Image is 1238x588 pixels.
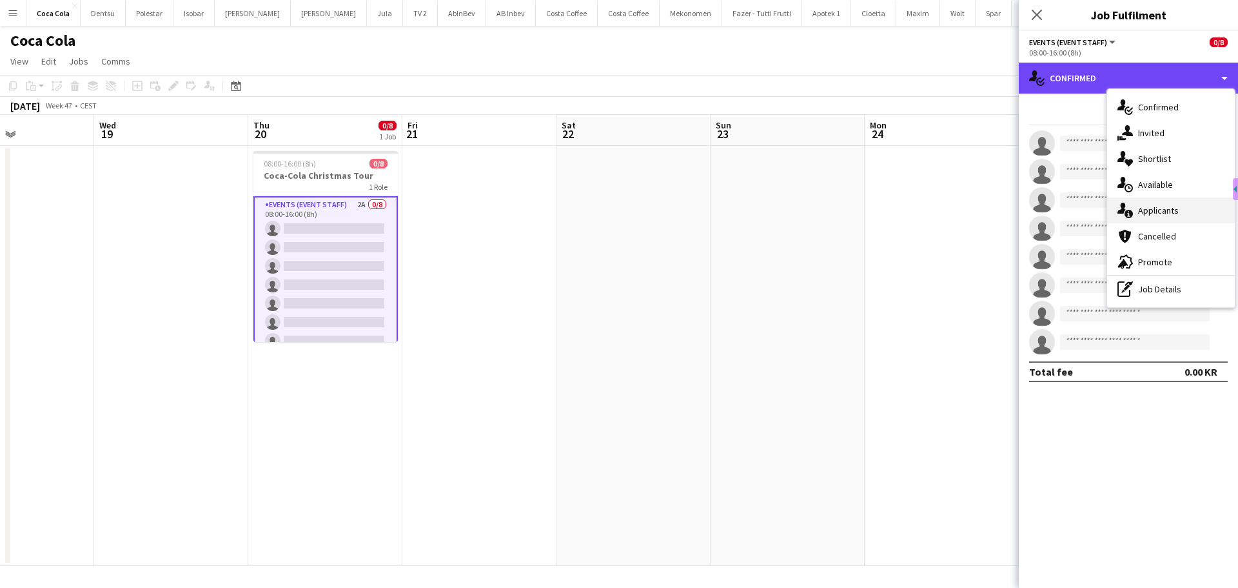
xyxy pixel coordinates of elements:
div: Available [1107,172,1235,198]
span: Events (Event Staff) [1029,37,1107,47]
span: 21 [406,127,418,141]
button: Polestar [126,1,173,26]
h3: Job Fulfilment [1019,6,1238,23]
app-job-card: 08:00-16:00 (8h)0/8Coca-Cola Christmas Tour1 RoleEvents (Event Staff)2A0/808:00-16:00 (8h) [253,151,398,342]
span: Thu [253,119,270,131]
span: 24 [868,127,887,141]
span: 23 [714,127,731,141]
div: 0.00 KR [1184,365,1217,378]
span: 19 [97,127,116,141]
button: Isobar [173,1,215,26]
span: 0/8 [1210,37,1228,47]
button: Spar [976,1,1012,26]
div: Job Details [1107,276,1235,302]
button: Jula [367,1,403,26]
button: Kiwi [1012,1,1047,26]
span: Mon [870,119,887,131]
h3: Coca-Cola Christmas Tour [253,170,398,181]
div: Invited [1107,120,1235,146]
a: Comms [96,53,135,70]
button: Events (Event Staff) [1029,37,1117,47]
app-card-role: Events (Event Staff)2A0/808:00-16:00 (8h) [253,196,398,374]
button: Dentsu [81,1,126,26]
span: Sat [562,119,576,131]
div: Confirmed [1019,63,1238,94]
button: Mekonomen [660,1,722,26]
div: CEST [80,101,97,110]
button: [PERSON_NAME] [291,1,367,26]
button: Costa Coffee [598,1,660,26]
span: Fri [408,119,418,131]
button: AB Inbev [486,1,536,26]
button: AbInBev [438,1,486,26]
button: Apotek 1 [802,1,851,26]
button: Cloetta [851,1,896,26]
button: Coca Cola [26,1,81,26]
span: Comms [101,56,130,67]
span: 22 [560,127,576,141]
div: [DATE] [10,99,40,112]
span: Edit [41,56,56,67]
button: Fazer - Tutti Frutti [722,1,802,26]
button: [PERSON_NAME] [215,1,291,26]
div: Total fee [1029,365,1073,378]
span: Sun [716,119,731,131]
div: 1 Job [379,132,396,141]
span: 20 [251,127,270,141]
div: Shortlist [1107,146,1235,172]
span: 08:00-16:00 (8h) [264,159,316,168]
div: Confirmed [1107,94,1235,120]
button: Costa Coffee [536,1,598,26]
span: View [10,56,28,67]
button: TV 2 [403,1,438,26]
div: Applicants [1107,198,1235,223]
span: 0/8 [369,159,388,168]
span: 1 Role [369,182,388,192]
span: Wed [99,119,116,131]
a: View [5,53,34,70]
span: Week 47 [43,101,75,110]
span: 0/8 [378,121,397,130]
button: Wolt [940,1,976,26]
button: Maxim [896,1,940,26]
a: Jobs [64,53,93,70]
span: Jobs [69,56,88,67]
div: Promote [1107,249,1235,275]
h1: Coca Cola [10,31,75,50]
div: 08:00-16:00 (8h) [1029,48,1228,57]
div: Cancelled [1107,223,1235,249]
a: Edit [36,53,61,70]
